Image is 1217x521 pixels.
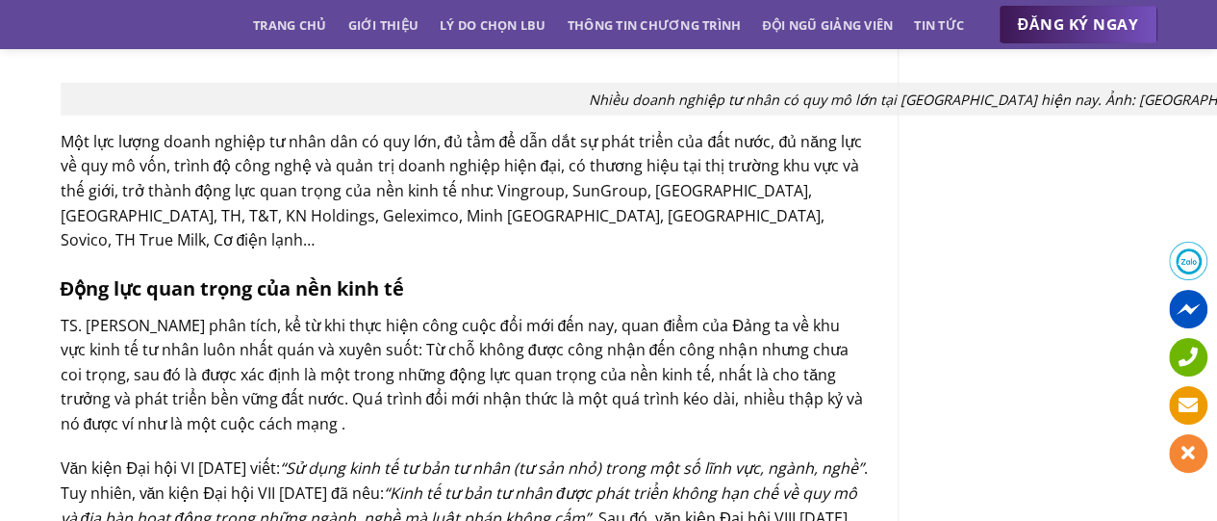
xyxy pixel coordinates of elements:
[347,8,418,42] a: Giới thiệu
[1018,13,1138,37] span: ĐĂNG KÝ NGAY
[568,8,742,42] a: Thông tin chương trình
[762,8,893,42] a: Đội ngũ giảng viên
[999,6,1157,44] a: ĐĂNG KÝ NGAY
[61,130,869,253] p: Một lực lượng doanh nghiệp tư nhân dân có quy lớn, đủ tầm để dẫn dắt sự phát triển của đất nước, ...
[440,8,546,42] a: Lý do chọn LBU
[61,275,404,301] strong: Động lực quan trọng của nền kinh tế
[280,457,864,479] em: “Sử dụng kinh tế tư bản tư nhân (tư sản nhỏ) trong một số lĩnh vực, ngành, nghề”
[914,8,964,42] a: Tin tức
[61,314,869,437] p: TS. [PERSON_NAME] phân tích, kể từ khi thực hiện công cuộc đổi mới đến nay, quan điểm của Đảng ta...
[253,8,326,42] a: Trang chủ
